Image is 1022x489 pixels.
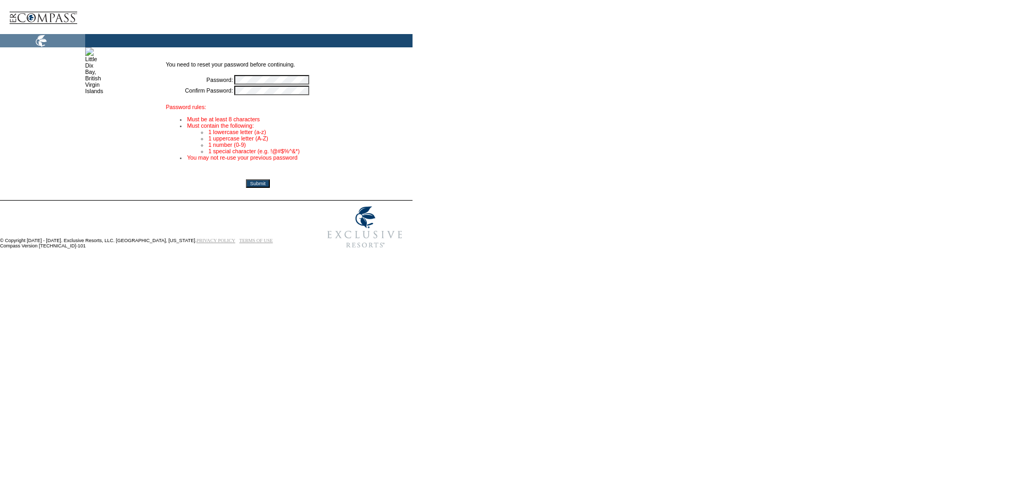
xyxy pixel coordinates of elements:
font: 1 number (0-9) [208,142,245,148]
img: Little Dix Bay, British Virgin Islands [85,47,103,94]
font: 1 uppercase letter (A-Z) [208,135,268,142]
font: Must contain the following: [187,122,254,129]
font: Must be at least 8 characters [187,116,260,122]
a: TERMS OF USE [240,238,273,243]
td: Confirm Password: [166,86,233,95]
a: PRIVACY POLICY [196,238,235,243]
font: 1 special character (e.g. !@#$%^&*) [208,148,300,154]
input: Submit [246,179,270,188]
img: logoCompass.gif [9,3,78,34]
td: Password: [166,75,233,85]
td: You need to reset your password before continuing. [166,61,350,74]
img: Exclusive Resorts [317,201,413,254]
font: Password rules: [166,104,206,110]
font: You may not re-use your previous password [187,154,298,161]
font: 1 lowercase letter (a-z) [208,129,266,135]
